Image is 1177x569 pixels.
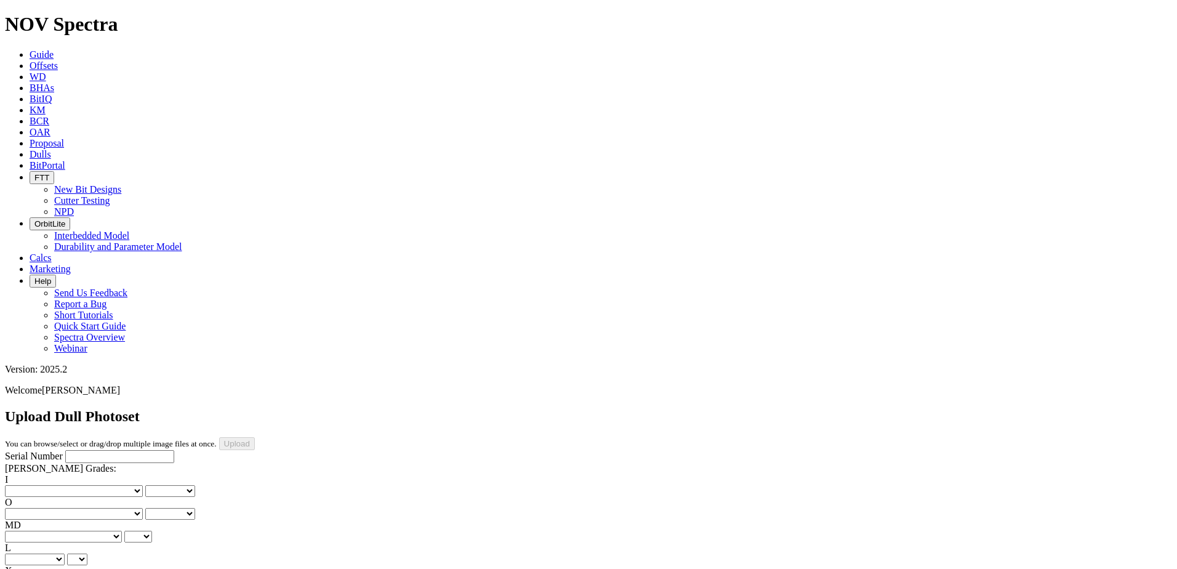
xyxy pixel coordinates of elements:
label: Serial Number [5,451,63,461]
a: Dulls [30,149,51,159]
a: Durability and Parameter Model [54,241,182,252]
a: OAR [30,127,50,137]
p: Welcome [5,385,1172,396]
h1: NOV Spectra [5,13,1172,36]
a: BitIQ [30,94,52,104]
button: Help [30,275,56,288]
a: Webinar [54,343,87,353]
label: O [5,497,12,507]
a: New Bit Designs [54,184,121,195]
a: Cutter Testing [54,195,110,206]
button: OrbitLite [30,217,70,230]
a: Send Us Feedback [54,288,127,298]
a: BitPortal [30,160,65,171]
span: OrbitLite [34,219,65,228]
span: Help [34,276,51,286]
a: Interbedded Model [54,230,129,241]
a: Calcs [30,252,52,263]
a: Report a Bug [54,299,106,309]
label: I [5,474,8,485]
a: Quick Start Guide [54,321,126,331]
a: Short Tutorials [54,310,113,320]
div: Version: 2025.2 [5,364,1172,375]
span: FTT [34,173,49,182]
h2: Upload Dull Photoset [5,408,1172,425]
a: BCR [30,116,49,126]
a: Marketing [30,264,71,274]
label: MD [5,520,21,530]
a: Guide [30,49,54,60]
a: NPD [54,206,74,217]
label: L [5,543,11,553]
button: FTT [30,171,54,184]
a: KM [30,105,46,115]
a: Proposal [30,138,64,148]
small: You can browse/select or drag/drop multiple image files at once. [5,439,217,448]
a: Spectra Overview [54,332,125,342]
input: Upload [219,437,255,450]
a: BHAs [30,83,54,93]
span: [PERSON_NAME] [42,385,120,395]
div: [PERSON_NAME] Grades: [5,463,1172,474]
a: Offsets [30,60,58,71]
a: WD [30,71,46,82]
